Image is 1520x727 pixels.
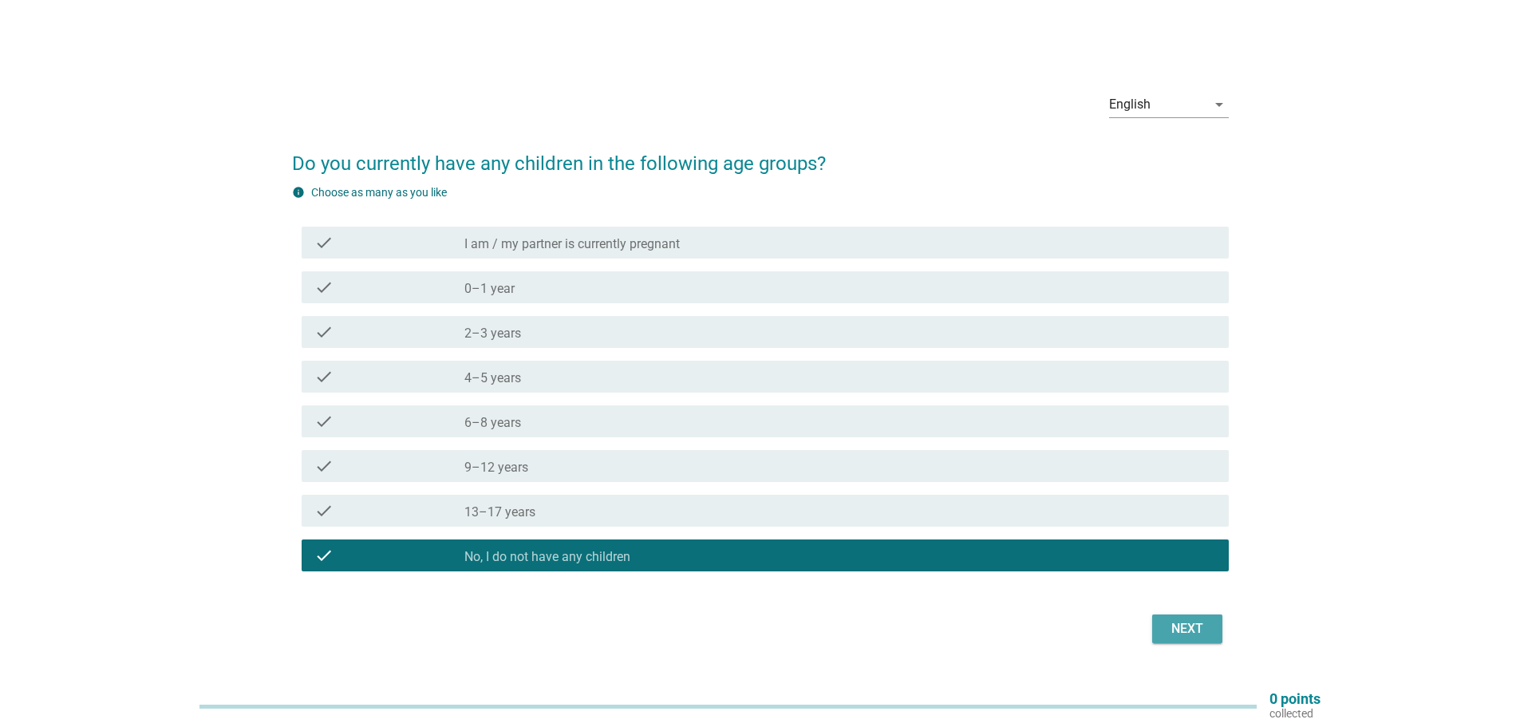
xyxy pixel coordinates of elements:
label: 0–1 year [464,281,515,297]
label: 9–12 years [464,460,528,476]
p: 0 points [1269,692,1321,706]
i: info [292,186,305,199]
i: check [314,322,334,342]
label: 6–8 years [464,415,521,431]
i: check [314,546,334,565]
label: I am / my partner is currently pregnant [464,236,680,252]
label: Choose as many as you like [311,186,447,199]
label: 4–5 years [464,370,521,386]
i: check [314,233,334,252]
i: check [314,367,334,386]
div: English [1109,97,1151,112]
label: 13–17 years [464,504,535,520]
label: No, I do not have any children [464,549,630,565]
i: check [314,278,334,297]
i: check [314,456,334,476]
label: 2–3 years [464,326,521,342]
div: Next [1165,619,1210,638]
h2: Do you currently have any children in the following age groups? [292,133,1229,178]
i: check [314,501,334,520]
i: arrow_drop_down [1210,95,1229,114]
button: Next [1152,614,1222,643]
p: collected [1269,706,1321,721]
i: check [314,412,334,431]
